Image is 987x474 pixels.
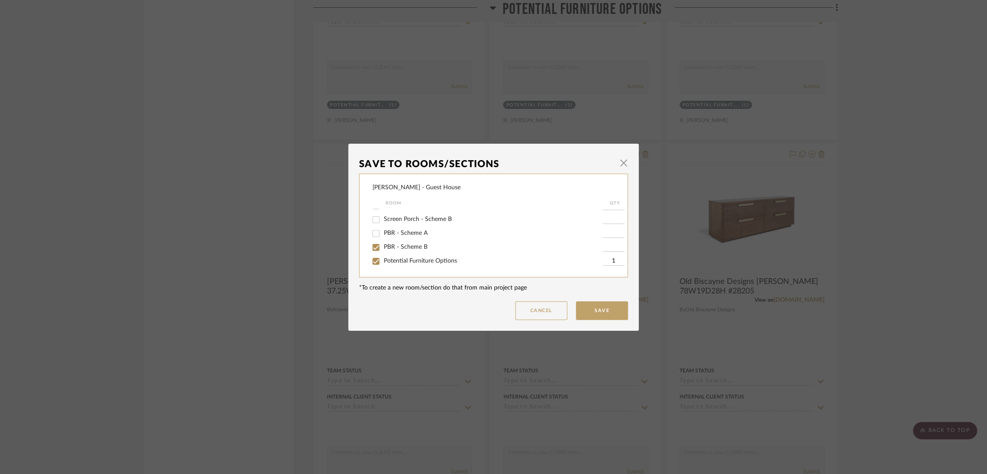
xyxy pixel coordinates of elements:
[515,301,567,320] button: Cancel
[359,283,628,293] div: *To create a new room/section do that from main project page
[603,198,627,208] div: QTY
[615,155,632,172] button: Close
[576,301,628,320] button: Save
[373,183,461,192] div: [PERSON_NAME] - Guest House
[384,230,428,236] span: PBR - Scheme A
[384,258,457,264] span: Potential Furniture Options
[359,155,615,174] div: Save To Rooms/Sections
[384,216,452,222] span: Screen Porch - Scheme B
[359,155,628,174] dialog-header: Save To Rooms/Sections
[386,198,603,208] div: Room
[384,244,428,250] span: PBR - Scheme B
